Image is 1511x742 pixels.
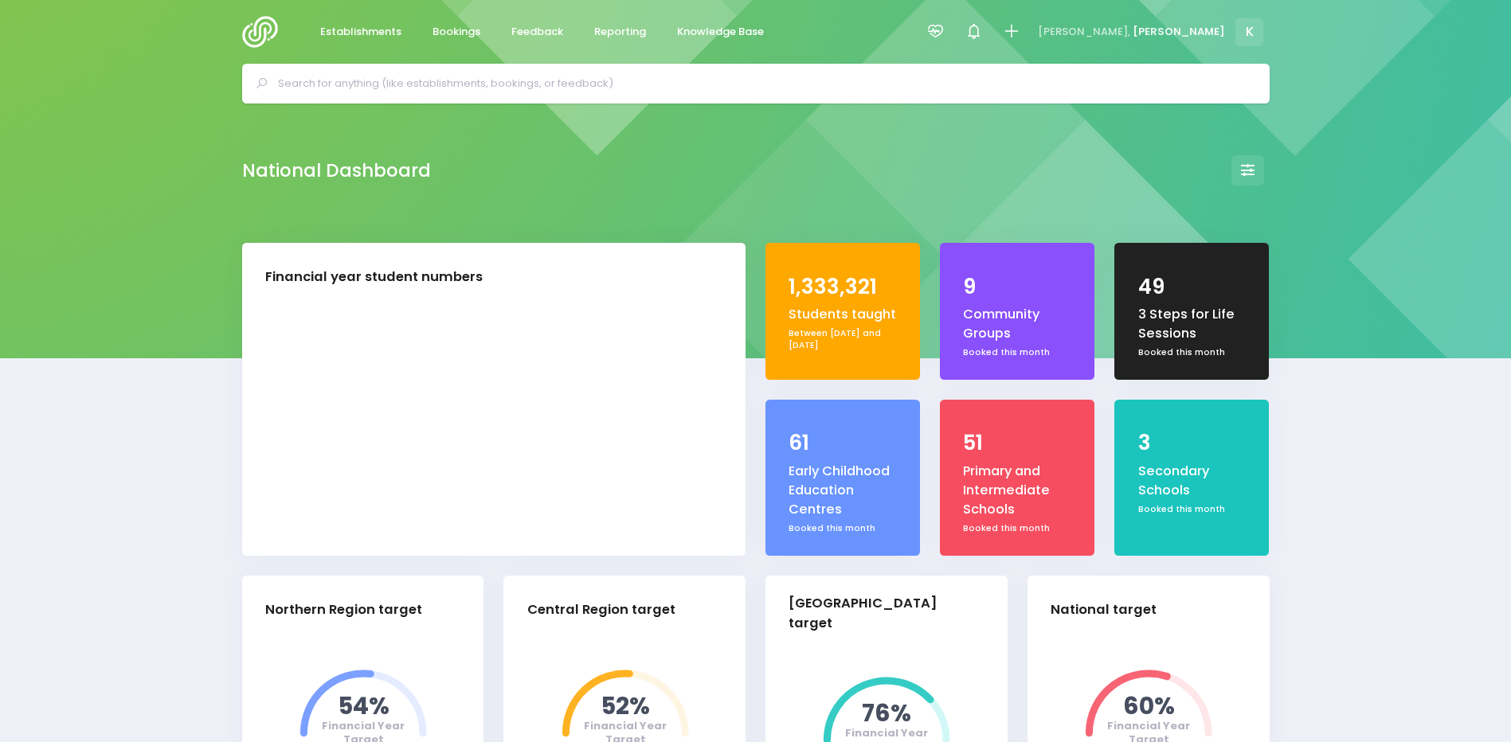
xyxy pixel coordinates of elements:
[511,24,563,40] span: Feedback
[677,24,764,40] span: Knowledge Base
[320,24,401,40] span: Establishments
[1138,346,1247,359] div: Booked this month
[1235,18,1263,46] span: K
[789,522,897,535] div: Booked this month
[265,268,483,287] div: Financial year student numbers
[963,522,1071,535] div: Booked this month
[789,327,897,352] div: Between [DATE] and [DATE]
[1138,428,1247,459] div: 3
[499,17,577,48] a: Feedback
[963,271,1071,303] div: 9
[789,428,897,459] div: 61
[1133,24,1225,40] span: [PERSON_NAME]
[594,24,646,40] span: Reporting
[963,428,1071,459] div: 51
[242,16,288,48] img: Logo
[433,24,480,40] span: Bookings
[307,17,415,48] a: Establishments
[1138,305,1247,344] div: 3 Steps for Life Sessions
[581,17,660,48] a: Reporting
[1138,462,1247,501] div: Secondary Schools
[789,305,897,324] div: Students taught
[1138,503,1247,516] div: Booked this month
[963,462,1071,520] div: Primary and Intermediate Schools
[420,17,494,48] a: Bookings
[527,600,675,620] div: Central Region target
[242,160,431,182] h2: National Dashboard
[278,72,1247,96] input: Search for anything (like establishments, bookings, or feedback)
[265,600,422,620] div: Northern Region target
[1051,600,1157,620] div: National target
[963,305,1071,344] div: Community Groups
[664,17,777,48] a: Knowledge Base
[1138,271,1247,303] div: 49
[1038,24,1130,40] span: [PERSON_NAME],
[963,346,1071,359] div: Booked this month
[789,271,897,303] div: 1,333,321
[789,594,971,634] div: [GEOGRAPHIC_DATA] target
[789,462,897,520] div: Early Childhood Education Centres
